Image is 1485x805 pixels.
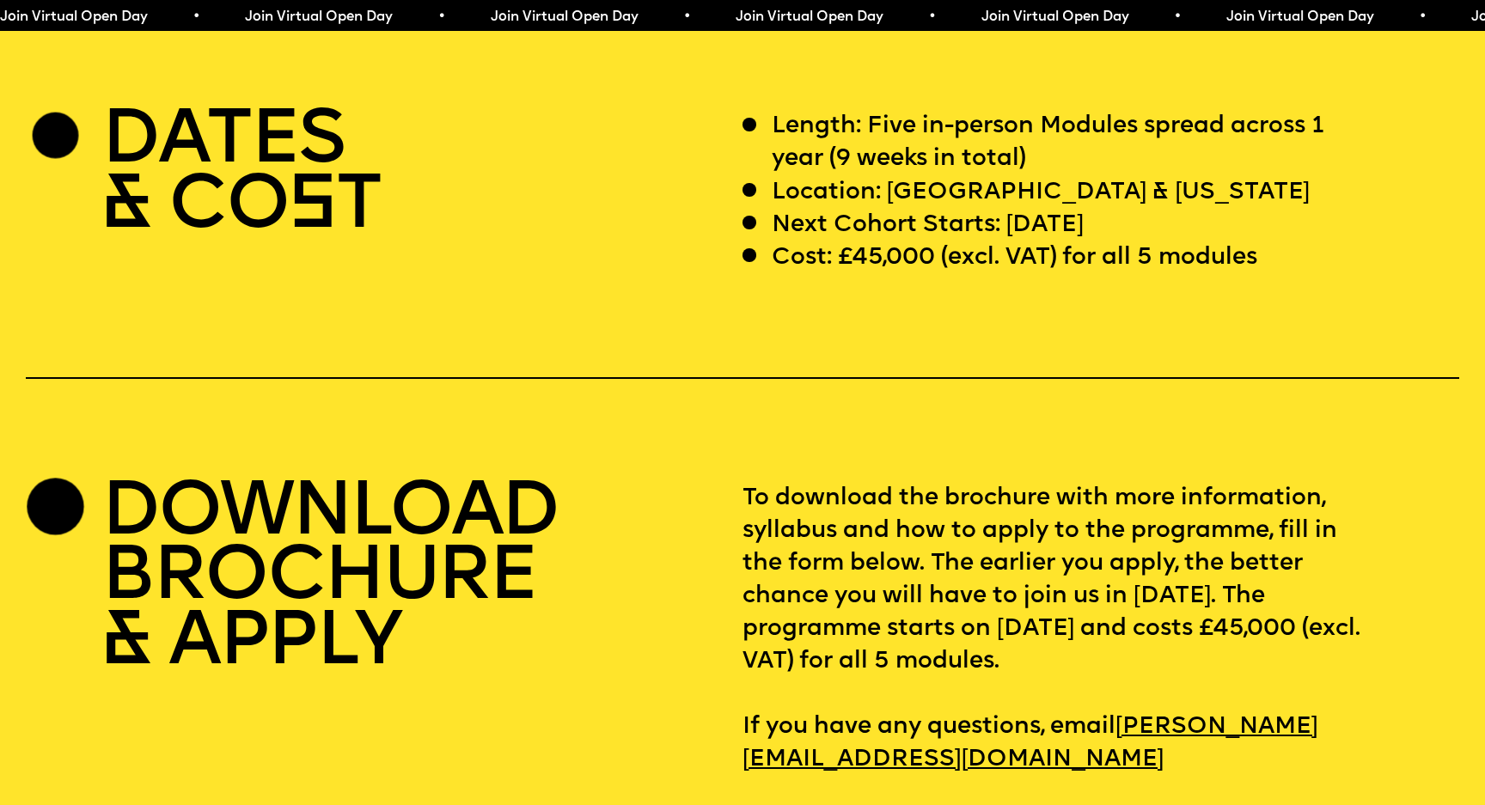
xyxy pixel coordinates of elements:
[772,110,1371,175] p: Length: Five in-person Modules spread across 1 year (9 weeks in total)
[742,704,1318,782] a: [PERSON_NAME][EMAIL_ADDRESS][DOMAIN_NAME]
[1170,10,1178,24] span: •
[772,241,1257,274] p: Cost: £45,000 (excl. VAT) for all 5 modules
[772,176,1310,209] p: Location: [GEOGRAPHIC_DATA] & [US_STATE]
[772,209,1084,241] p: Next Cohort Starts: [DATE]
[190,10,198,24] span: •
[680,10,687,24] span: •
[288,169,335,246] span: S
[1416,10,1424,24] span: •
[435,10,443,24] span: •
[742,482,1459,776] p: To download the brochure with more information, syllabus and how to apply to the programme, fill ...
[926,10,933,24] span: •
[101,110,380,240] h2: DATES & CO T
[101,482,558,677] h2: DOWNLOAD BROCHURE & APPLY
